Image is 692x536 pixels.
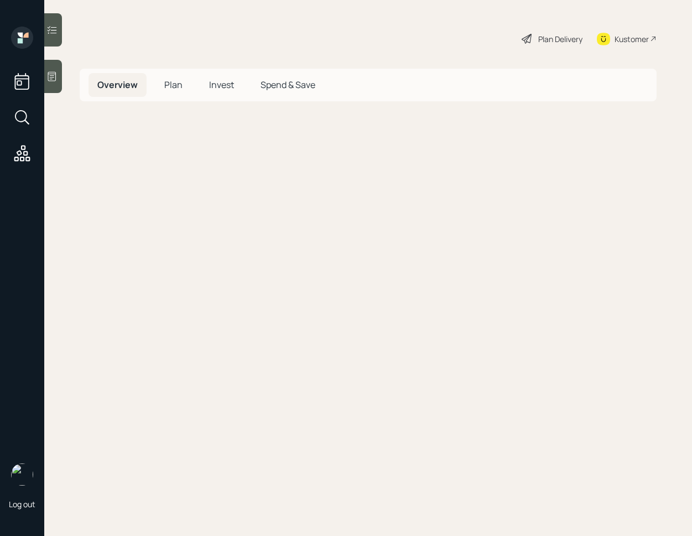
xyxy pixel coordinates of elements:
div: Plan Delivery [538,33,582,45]
img: retirable_logo.png [11,463,33,486]
span: Plan [164,79,183,91]
span: Invest [209,79,234,91]
div: Log out [9,499,35,509]
div: Kustomer [615,33,649,45]
span: Spend & Save [261,79,315,91]
span: Overview [97,79,138,91]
